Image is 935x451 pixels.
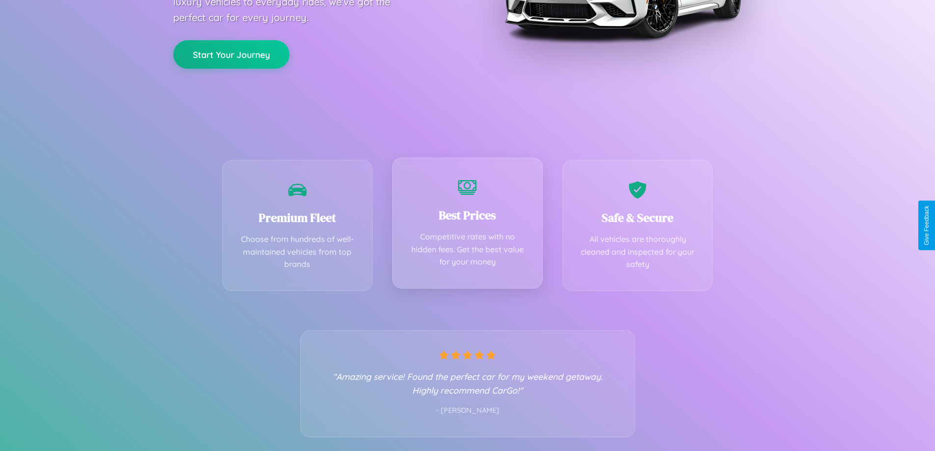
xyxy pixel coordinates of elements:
p: "Amazing service! Found the perfect car for my weekend getaway. Highly recommend CarGo!" [321,370,615,397]
button: Start Your Journey [173,40,290,69]
p: Competitive rates with no hidden fees. Get the best value for your money [407,231,528,268]
p: Choose from hundreds of well-maintained vehicles from top brands [238,233,358,271]
p: - [PERSON_NAME] [321,404,615,417]
div: Give Feedback [923,206,930,245]
h3: Premium Fleet [238,210,358,226]
p: All vehicles are thoroughly cleaned and inspected for your safety [578,233,698,271]
h3: Best Prices [407,207,528,223]
h3: Safe & Secure [578,210,698,226]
